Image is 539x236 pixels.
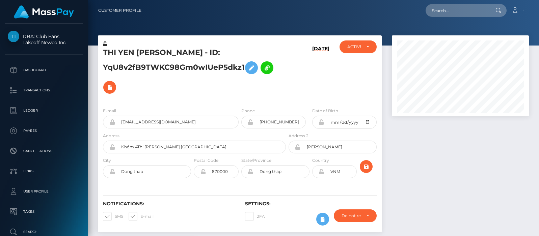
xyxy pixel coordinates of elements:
a: Payees [5,122,83,139]
label: E-mail [129,212,154,221]
p: User Profile [8,186,80,197]
p: Cancellations [8,146,80,156]
p: Links [8,166,80,176]
label: Country [312,157,329,164]
div: ACTIVE [347,44,361,50]
a: Customer Profile [98,3,141,18]
a: Transactions [5,82,83,99]
p: Payees [8,126,80,136]
label: Postal Code [194,157,218,164]
a: Taxes [5,203,83,220]
button: Do not require [334,209,377,222]
button: ACTIVE [340,40,377,53]
h6: Notifications: [103,201,235,207]
p: Taxes [8,207,80,217]
div: Do not require [342,213,361,218]
label: Phone [241,108,255,114]
a: User Profile [5,183,83,200]
h6: [DATE] [312,46,329,99]
img: MassPay Logo [14,5,74,19]
p: Ledger [8,106,80,116]
label: 2FA [245,212,265,221]
label: Address 2 [289,133,308,139]
label: SMS [103,212,123,221]
h5: THI YEN [PERSON_NAME] - ID: YqU8v2fB9TWKC98Gm0wIUeP5dkz1 [103,48,282,97]
span: DBA: Club Fans Takeoff Newco Inc [5,33,83,46]
a: Cancellations [5,143,83,159]
label: E-mail [103,108,116,114]
p: Dashboard [8,65,80,75]
label: State/Province [241,157,271,164]
label: Address [103,133,119,139]
h6: Settings: [245,201,377,207]
p: Transactions [8,85,80,95]
a: Dashboard [5,62,83,79]
img: Takeoff Newco Inc [8,31,19,42]
a: Ledger [5,102,83,119]
label: Date of Birth [312,108,338,114]
input: Search... [426,4,489,17]
label: City [103,157,111,164]
a: Links [5,163,83,180]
